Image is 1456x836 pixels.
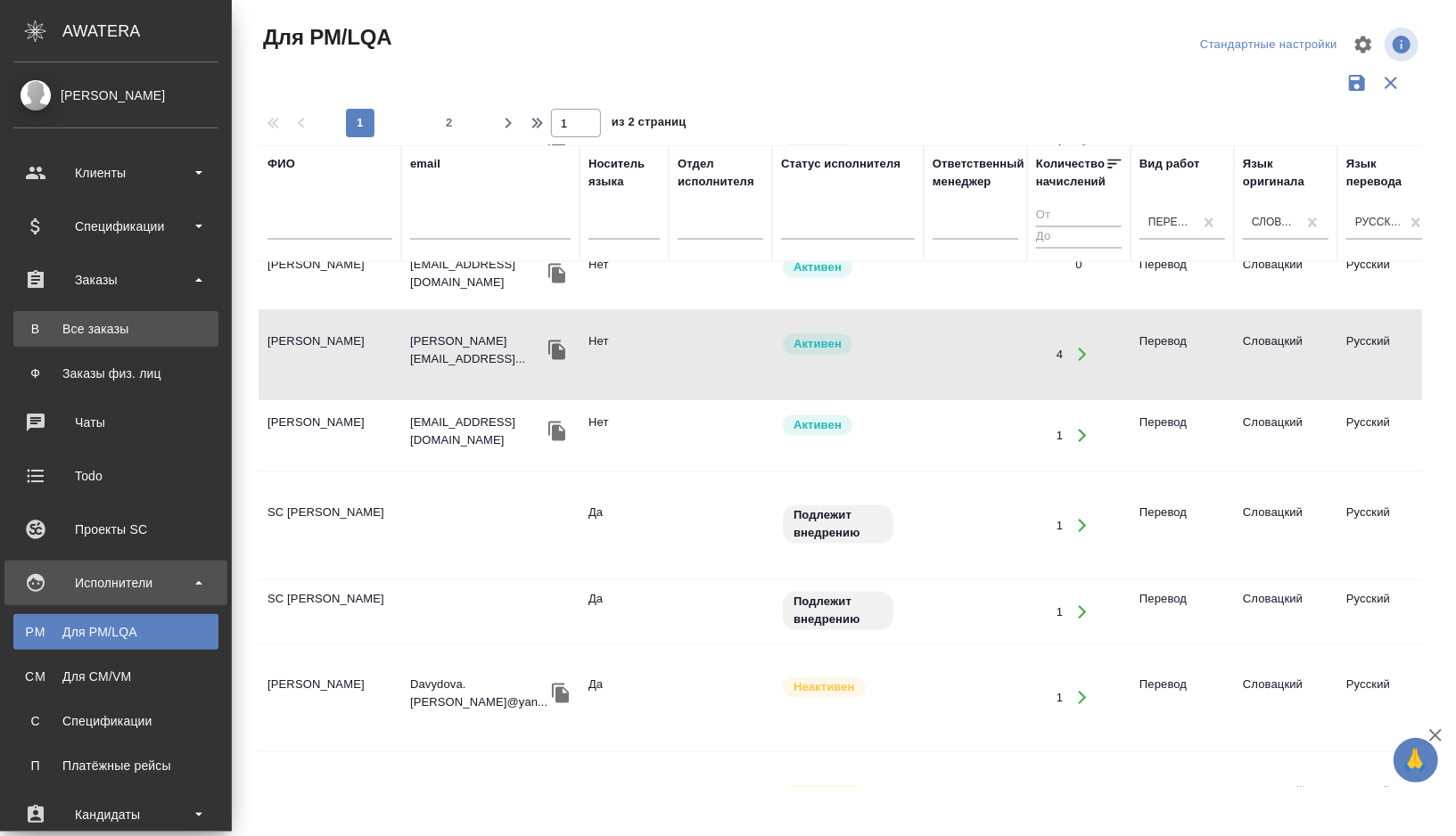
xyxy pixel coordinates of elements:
[13,703,218,739] a: ССпецификации
[13,748,218,783] a: ППлатёжные рейсы
[1234,495,1337,557] td: Словацкий
[1064,680,1100,717] button: Открыть работы
[794,416,842,434] p: Активен
[794,593,883,628] p: Подлежит внедрению
[13,356,218,391] a: ФЗаказы физ. лиц
[1252,215,1298,230] div: Словацкий
[781,590,915,632] div: Свежая кровь: на первые 3 заказа по тематике ставь редактора и фиксируй оценки
[1131,581,1234,643] td: Перевод
[544,418,571,445] button: Скопировать
[781,504,915,545] div: Свежая кровь: на первые 3 заказа по тематике ставь редактора и фиксируй оценки
[794,786,855,804] p: Неактивен
[1064,418,1100,455] button: Открыть работы
[1355,215,1402,230] div: Русский
[1036,226,1122,249] input: До
[13,516,218,543] div: Проекты SC
[13,160,218,186] div: Клиенты
[544,337,571,364] button: Скопировать
[794,258,842,276] p: Активен
[435,114,464,132] span: 2
[1337,667,1441,729] td: Русский
[1394,738,1438,783] button: 🙏
[1064,508,1100,545] button: Открыть работы
[547,680,574,707] button: Скопировать
[1057,689,1063,707] div: 1
[1385,28,1422,61] span: Посмотреть информацию
[435,109,464,137] button: 2
[678,155,763,191] div: Отдел исполнителя
[580,581,669,643] td: Да
[781,256,915,280] div: Рядовой исполнитель: назначай с учетом рейтинга
[1131,495,1234,557] td: Перевод
[794,506,883,542] p: Подлежит внедрению
[1234,667,1337,729] td: Словацкий
[1243,155,1328,191] div: Язык оригинала
[1234,324,1337,386] td: Словацкий
[1340,66,1374,100] button: Сохранить фильтры
[1148,215,1195,230] div: Перевод
[612,111,687,137] span: из 2 страниц
[588,155,660,191] div: Носитель языка
[1131,247,1234,309] td: Перевод
[1374,66,1408,100] button: Сбросить фильтры
[1131,667,1234,729] td: Перевод
[13,801,218,828] div: Кандидаты
[580,495,669,557] td: Да
[410,414,544,449] p: [EMAIL_ADDRESS][DOMAIN_NAME]
[259,581,401,643] td: SC [PERSON_NAME]
[781,414,915,438] div: Рядовой исполнитель: назначай с учетом рейтинга
[22,668,210,685] div: Для CM/VM
[1337,405,1441,467] td: Русский
[22,320,210,338] div: Все заказы
[13,659,218,694] a: CMДля CM/VM
[1064,594,1100,630] button: Открыть работы
[781,676,915,700] div: Наши пути разошлись: исполнитель с нами не работает
[1036,155,1106,191] div: Количество начислений
[1131,405,1234,467] td: Перевод
[259,405,401,467] td: [PERSON_NAME]
[781,783,915,807] div: Наши пути разошлись: исполнитель с нами не работает
[1234,247,1337,309] td: Словацкий
[410,332,544,368] p: [PERSON_NAME][EMAIL_ADDRESS]...
[13,213,218,240] div: Спецификации
[22,712,210,730] div: Спецификации
[1337,581,1441,643] td: Русский
[13,266,218,293] div: Заказы
[62,13,232,49] div: AWATERA
[410,155,440,173] div: email
[1342,23,1385,66] span: Настроить таблицу
[1234,581,1337,643] td: Словацкий
[580,324,669,386] td: Нет
[267,155,295,173] div: ФИО
[1057,603,1063,621] div: 1
[259,495,401,557] td: SC [PERSON_NAME]
[1139,155,1200,173] div: Вид работ
[4,454,227,498] a: Todo
[1337,324,1441,386] td: Русский
[13,570,218,596] div: Исполнители
[1196,31,1342,59] div: split button
[13,86,218,105] div: [PERSON_NAME]
[13,614,218,650] a: PMДля PM/LQA
[1057,346,1063,364] div: 4
[1036,205,1122,227] input: От
[1131,324,1234,386] td: Перевод
[259,23,391,52] span: Для PM/LQA
[794,335,842,353] p: Активен
[781,155,901,173] div: Статус исполнителя
[4,400,227,445] a: Чаты
[22,623,210,641] div: Для PM/LQA
[1075,256,1082,274] div: 0
[1337,495,1441,557] td: Русский
[4,507,227,552] a: Проекты SC
[1337,247,1441,309] td: Русский
[933,155,1024,191] div: Ответственный менеджер
[410,676,547,711] p: Davydova.[PERSON_NAME]@yan...
[259,247,401,309] td: [PERSON_NAME]
[1401,742,1431,779] span: 🙏
[13,409,218,436] div: Чаты
[259,324,401,386] td: [PERSON_NAME]
[544,260,571,287] button: Скопировать
[781,332,915,357] div: Рядовой исполнитель: назначай с учетом рейтинга
[1346,155,1432,191] div: Язык перевода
